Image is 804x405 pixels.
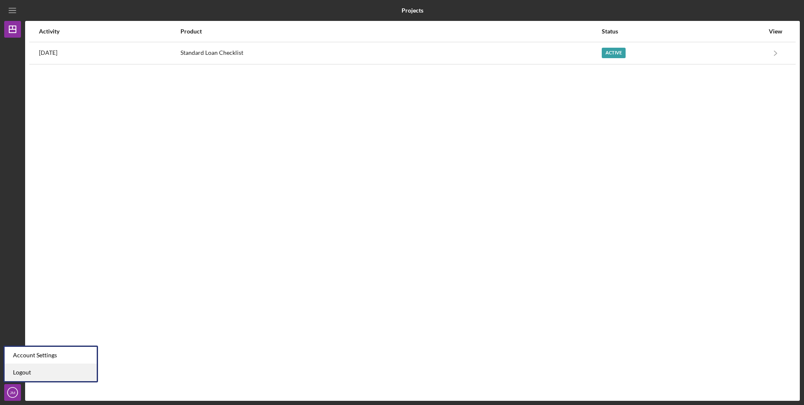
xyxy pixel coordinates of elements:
div: Account Settings [5,347,97,364]
text: JM [10,390,15,395]
div: View [765,28,786,35]
div: Product [180,28,601,35]
div: Status [602,28,764,35]
button: JM [4,384,21,401]
div: Activity [39,28,180,35]
a: Logout [5,364,97,381]
div: Standard Loan Checklist [180,43,601,64]
div: Active [602,48,626,58]
b: Projects [402,7,423,14]
time: 2025-08-12 18:47 [39,49,57,56]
